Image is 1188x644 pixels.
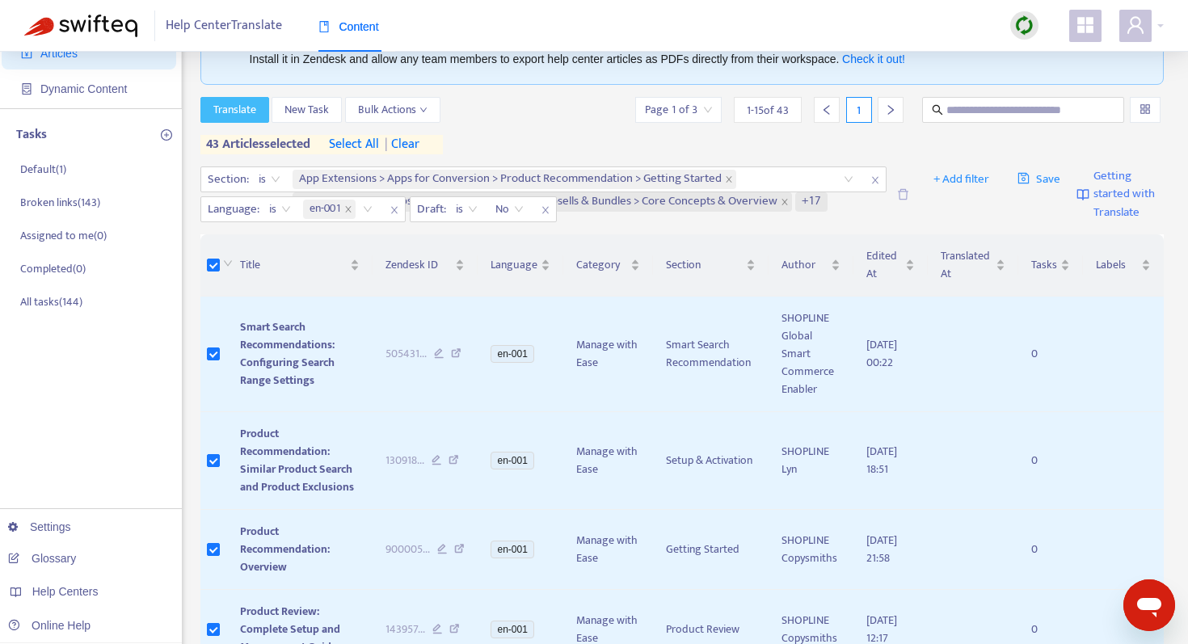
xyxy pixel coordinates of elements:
[1017,170,1060,189] span: Save
[240,522,330,576] span: Product Recommendation: Overview
[385,541,430,558] span: 900005 ...
[781,256,828,274] span: Author
[379,135,419,154] span: clear
[456,197,478,221] span: is
[20,260,86,277] p: Completed ( 0 )
[16,125,47,145] p: Tasks
[1076,166,1164,222] a: Getting started with Translate
[842,53,905,65] a: Check it out!
[653,297,769,412] td: Smart Search Recommendation
[933,170,989,189] span: + Add filter
[200,135,311,154] span: 43 articles selected
[866,247,902,283] span: Edited At
[866,335,897,372] span: [DATE] 00:22
[411,197,449,221] span: Draft :
[20,194,100,211] p: Broken links ( 143 )
[40,82,127,95] span: Dynamic Content
[310,200,341,219] span: en-001
[865,170,886,190] span: close
[495,197,524,221] span: No
[21,48,32,59] span: account-book
[769,412,853,510] td: SHOPLINE Lyn
[373,234,478,297] th: Zendesk ID
[563,297,653,412] td: Manage with Ease
[303,200,356,219] span: en-001
[385,133,388,155] span: |
[747,102,789,119] span: 1 - 15 of 43
[1005,166,1072,192] button: saveSave
[1093,167,1164,222] span: Getting started with Translate
[932,104,943,116] span: search
[897,188,909,200] span: delete
[1096,256,1138,274] span: Labels
[40,47,78,60] span: Articles
[781,198,789,206] span: close
[8,552,76,565] a: Glossary
[240,318,335,389] span: Smart Search Recommendations: Configuring Search Range Settings
[318,21,330,32] span: book
[563,510,653,590] td: Manage with Ease
[345,97,440,123] button: Bulk Actionsdown
[1018,297,1083,412] td: 0
[491,541,533,558] span: en-001
[293,170,736,189] span: App Extensions > Apps for Conversion > Product Recommendation > Getting Started
[576,256,627,274] span: Category
[1018,510,1083,590] td: 0
[563,234,653,297] th: Category
[769,297,853,412] td: SHOPLINE Global Smart Commerce Enabler
[284,101,329,119] span: New Task
[21,83,32,95] span: container
[329,135,379,154] span: select all
[666,256,743,274] span: Section
[384,200,405,220] span: close
[941,247,993,283] span: Translated At
[213,101,256,119] span: Translate
[299,192,777,212] span: App Extensions > Apps for Conversion > Product Upsells & Bundles > Core Concepts & Overview
[653,412,769,510] td: Setup & Activation
[1083,234,1164,297] th: Labels
[769,510,853,590] td: SHOPLINE Copysmiths
[563,412,653,510] td: Manage with Ease
[1014,15,1034,36] img: sync.dc5367851b00ba804db3.png
[491,452,533,469] span: en-001
[795,192,828,212] span: +17
[358,101,428,119] span: Bulk Actions
[166,11,282,41] span: Help Center Translate
[201,197,262,221] span: Language :
[223,259,233,268] span: down
[20,227,107,244] p: Assigned to me ( 0 )
[8,619,91,632] a: Online Help
[1076,188,1089,201] img: image-link
[1018,234,1083,297] th: Tasks
[293,192,792,212] span: App Extensions > Apps for Conversion > Product Upsells & Bundles > Core Concepts & Overview
[272,97,342,123] button: New Task
[385,345,427,363] span: 505431 ...
[821,104,832,116] span: left
[853,234,928,297] th: Edited At
[385,256,453,274] span: Zendesk ID
[8,520,71,533] a: Settings
[419,106,428,114] span: down
[240,424,354,496] span: Product Recommendation: Similar Product Search and Product Exclusions
[1123,579,1175,631] iframe: メッセージングウィンドウの起動ボタン、進行中の会話
[725,175,733,183] span: close
[385,621,425,638] span: 143957 ...
[1018,412,1083,510] td: 0
[20,161,66,178] p: Default ( 1 )
[491,345,533,363] span: en-001
[240,256,347,274] span: Title
[866,531,897,567] span: [DATE] 21:58
[227,234,373,297] th: Title
[201,167,251,192] span: Section :
[318,20,379,33] span: Content
[885,104,896,116] span: right
[928,234,1019,297] th: Translated At
[491,256,537,274] span: Language
[269,197,291,221] span: is
[344,205,352,213] span: close
[1076,15,1095,35] span: appstore
[491,621,533,638] span: en-001
[921,166,1001,192] button: + Add filter
[846,97,872,123] div: 1
[32,585,99,598] span: Help Centers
